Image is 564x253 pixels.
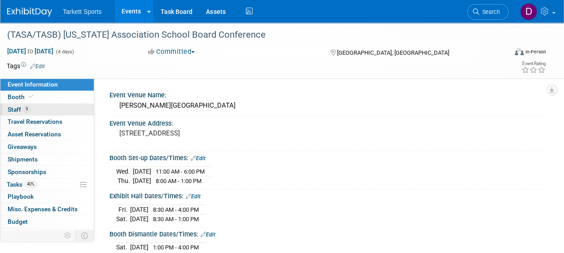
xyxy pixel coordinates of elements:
[130,214,149,224] td: [DATE]
[521,61,546,66] div: Event Rating
[8,218,28,225] span: Budget
[8,168,46,175] span: Sponsorships
[63,8,101,15] span: Tarkett Sports
[0,116,94,128] a: Travel Reservations
[8,81,58,88] span: Event Information
[186,193,201,200] a: Edit
[109,151,546,163] div: Booth Set-up Dates/Times:
[0,79,94,91] a: Event Information
[525,48,546,55] div: In-Person
[25,181,37,188] span: 40%
[55,49,74,55] span: (4 days)
[0,191,94,203] a: Playbook
[337,49,449,56] span: [GEOGRAPHIC_DATA], [GEOGRAPHIC_DATA]
[116,99,539,113] div: [PERSON_NAME][GEOGRAPHIC_DATA]
[130,205,149,214] td: [DATE]
[0,91,94,103] a: Booth
[133,176,151,186] td: [DATE]
[7,47,54,55] span: [DATE] [DATE]
[156,178,201,184] span: 8:00 AM - 1:00 PM
[116,243,130,252] td: Sat.
[109,189,546,201] div: Exhibit Hall Dates/Times:
[153,216,199,222] span: 8:30 AM - 1:00 PM
[119,129,281,137] pre: [STREET_ADDRESS]
[7,8,52,17] img: ExhibitDay
[0,179,94,191] a: Tasks40%
[109,88,546,100] div: Event Venue Name:
[133,166,151,176] td: [DATE]
[8,118,62,125] span: Travel Reservations
[0,203,94,215] a: Misc. Expenses & Credits
[145,47,198,57] button: Committed
[29,94,33,99] i: Booth reservation complete
[201,231,215,238] a: Edit
[479,9,500,15] span: Search
[116,214,130,224] td: Sat.
[468,47,546,60] div: Event Format
[30,63,45,70] a: Edit
[8,205,78,213] span: Misc. Expenses & Credits
[8,143,37,150] span: Giveaways
[26,48,35,55] span: to
[0,128,94,140] a: Asset Reservations
[7,181,37,188] span: Tasks
[0,216,94,228] a: Budget
[8,131,61,138] span: Asset Reservations
[4,27,500,43] div: (TASA/TASB) [US_STATE] Association School Board Conference
[8,106,30,113] span: Staff
[191,155,205,161] a: Edit
[467,4,508,20] a: Search
[116,205,130,214] td: Fri.
[60,230,76,241] td: Personalize Event Tab Strip
[153,244,199,251] span: 1:00 PM - 4:00 PM
[0,104,94,116] a: Staff9
[76,230,94,241] td: Toggle Event Tabs
[515,48,524,55] img: Format-Inperson.png
[8,156,38,163] span: Shipments
[130,243,149,252] td: [DATE]
[7,61,45,70] td: Tags
[520,3,537,20] img: Doug Wilson
[8,193,34,200] span: Playbook
[109,117,546,128] div: Event Venue Address:
[23,106,30,113] span: 9
[0,141,94,153] a: Giveaways
[116,176,133,186] td: Thu.
[109,227,546,239] div: Booth Dismantle Dates/Times:
[0,166,94,178] a: Sponsorships
[116,166,133,176] td: Wed.
[153,206,199,213] span: 8:30 AM - 4:00 PM
[156,168,205,175] span: 11:00 AM - 6:00 PM
[8,93,35,100] span: Booth
[0,153,94,166] a: Shipments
